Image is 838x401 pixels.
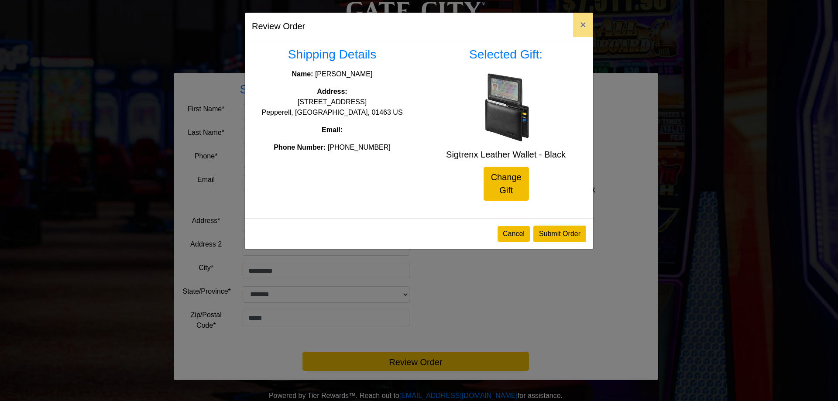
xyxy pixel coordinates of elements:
strong: Address: [317,88,347,95]
a: Change Gift [484,167,529,201]
strong: Email: [322,126,343,134]
h5: Sigtrenx Leather Wallet - Black [426,149,586,160]
button: Submit Order [533,226,586,242]
h5: Review Order [252,20,305,33]
button: Cancel [498,226,530,242]
h3: Shipping Details [252,47,412,62]
img: Sigtrenx Leather Wallet - Black [471,72,541,142]
button: Close [573,13,593,37]
strong: Name: [292,70,313,78]
span: × [580,19,586,31]
strong: Phone Number: [274,144,326,151]
span: [PERSON_NAME] [315,70,373,78]
h3: Selected Gift: [426,47,586,62]
span: [PHONE_NUMBER] [328,144,391,151]
span: [STREET_ADDRESS] Pepperell, [GEOGRAPHIC_DATA], 01463 US [261,98,402,116]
